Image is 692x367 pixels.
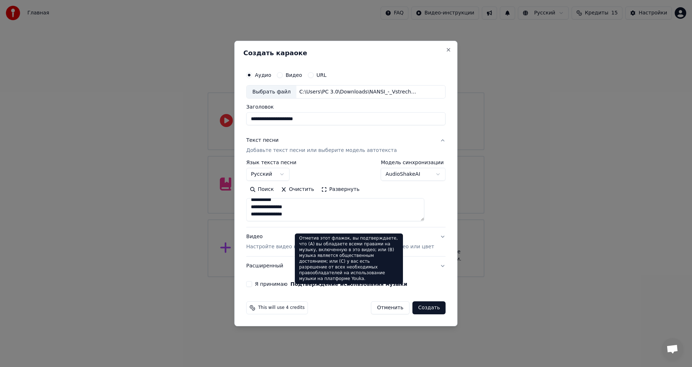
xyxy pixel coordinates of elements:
[285,73,302,78] label: Видео
[371,301,409,314] button: Отменить
[381,160,446,165] label: Модель синхронизации
[296,88,419,96] div: C:\Users\PC 3.0\Downloads\NANSI_-_Vstrechnaya_polosa_78897588.mp3
[295,233,403,284] div: Отметив этот флажок, вы подтверждаете, что (A) вы обладаете всеми правами на музыку, включенную в...
[255,281,407,287] label: Я принимаю
[246,105,445,110] label: Заголовок
[243,50,448,56] h2: Создать караоке
[258,305,305,311] span: This will use 4 credits
[246,257,445,275] button: Расширенный
[255,73,271,78] label: Аудио
[246,233,434,251] div: Видео
[246,160,296,165] label: Язык текста песни
[278,184,318,196] button: Очистить
[246,137,279,144] div: Текст песни
[246,160,445,227] div: Текст песниДобавьте текст песни или выберите модель автотекста
[318,184,363,196] button: Развернуть
[290,281,407,287] button: Я принимаю
[247,86,296,99] div: Выбрать файл
[246,228,445,257] button: ВидеоНастройте видео караоке: используйте изображение, видео или цвет
[316,73,327,78] label: URL
[412,301,445,314] button: Создать
[246,184,277,196] button: Поиск
[246,147,397,154] p: Добавьте текст песни или выберите модель автотекста
[246,131,445,160] button: Текст песниДобавьте текст песни или выберите модель автотекста
[246,243,434,250] p: Настройте видео караоке: используйте изображение, видео или цвет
